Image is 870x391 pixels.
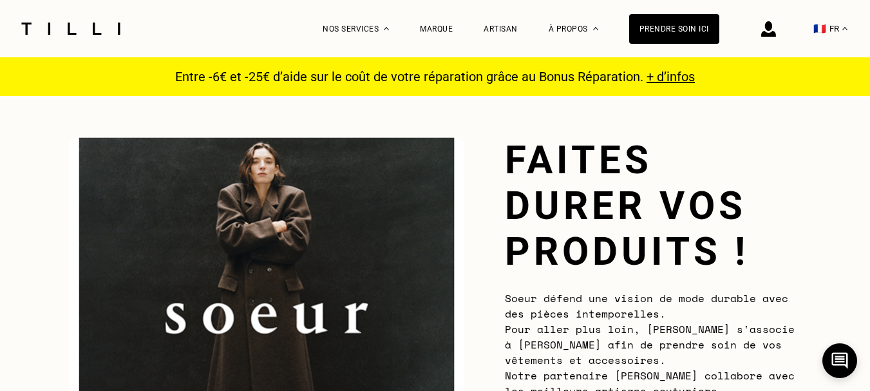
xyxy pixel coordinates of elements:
a: Prendre soin ici [629,14,719,44]
img: menu déroulant [842,27,847,30]
span: 🇫🇷 [813,23,826,35]
a: Artisan [484,24,518,33]
img: icône connexion [761,21,776,37]
p: Entre -6€ et -25€ d’aide sur le coût de votre réparation grâce au Bonus Réparation. [167,69,703,84]
h1: Faites durer vos produits ! [505,137,801,274]
a: + d’infos [647,69,695,84]
img: Menu déroulant [384,27,389,30]
img: Logo du service de couturière Tilli [17,23,125,35]
img: Menu déroulant à propos [593,27,598,30]
a: Marque [420,24,453,33]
